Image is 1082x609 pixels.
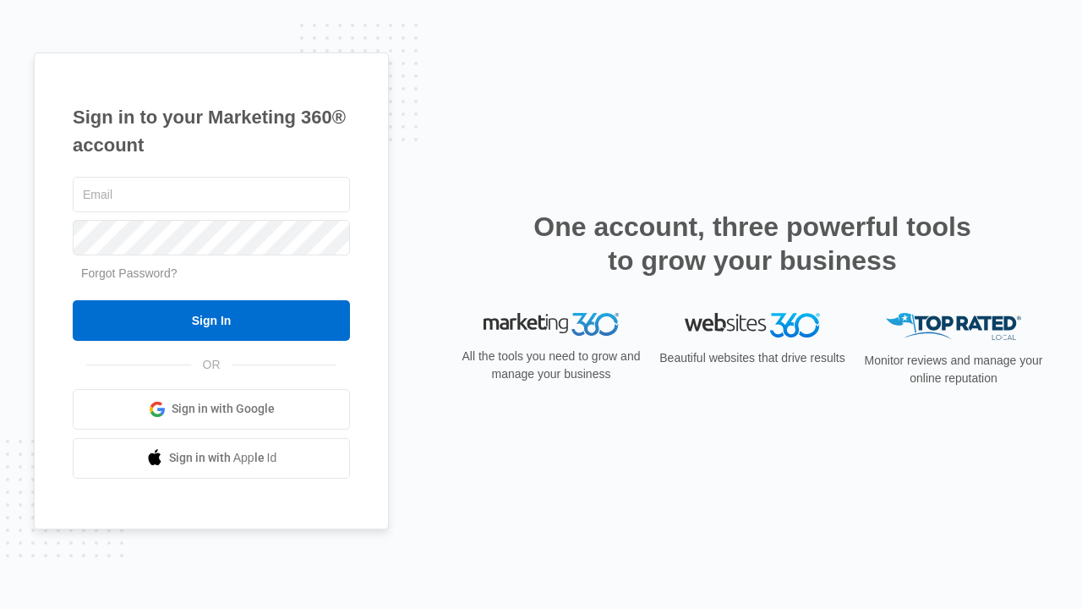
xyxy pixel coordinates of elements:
[169,449,277,467] span: Sign in with Apple Id
[73,389,350,430] a: Sign in with Google
[658,349,847,367] p: Beautiful websites that drive results
[859,352,1048,387] p: Monitor reviews and manage your online reputation
[191,356,232,374] span: OR
[172,400,275,418] span: Sign in with Google
[886,313,1021,341] img: Top Rated Local
[685,313,820,337] img: Websites 360
[456,348,646,383] p: All the tools you need to grow and manage your business
[81,266,178,280] a: Forgot Password?
[73,438,350,479] a: Sign in with Apple Id
[484,313,619,337] img: Marketing 360
[73,300,350,341] input: Sign In
[73,177,350,212] input: Email
[73,103,350,159] h1: Sign in to your Marketing 360® account
[528,210,976,277] h2: One account, three powerful tools to grow your business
